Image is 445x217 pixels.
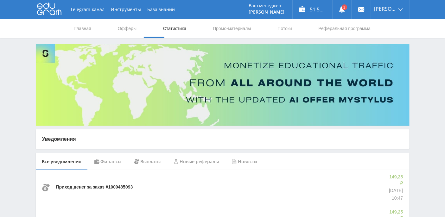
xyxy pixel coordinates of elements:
[36,153,88,170] div: Все уведомления
[167,153,226,170] div: Новые рефералы
[249,3,285,8] p: Ваш менеджер:
[226,153,264,170] div: Новости
[56,184,133,190] p: Приход денег за заказ #1000485093
[388,195,403,201] p: 10:47
[117,19,137,38] a: Офферы
[249,9,285,15] p: [PERSON_NAME]
[74,19,92,38] a: Главная
[388,174,403,186] p: 149,25 ₽
[128,153,167,170] div: Выплаты
[42,136,403,143] p: Уведомления
[318,19,372,38] a: Реферальная программа
[374,6,397,11] span: [PERSON_NAME]
[88,153,128,170] div: Финансы
[388,188,403,194] p: [DATE]
[277,19,293,38] a: Потоки
[36,44,410,126] img: Banner
[212,19,251,38] a: Промо-материалы
[162,19,187,38] a: Статистика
